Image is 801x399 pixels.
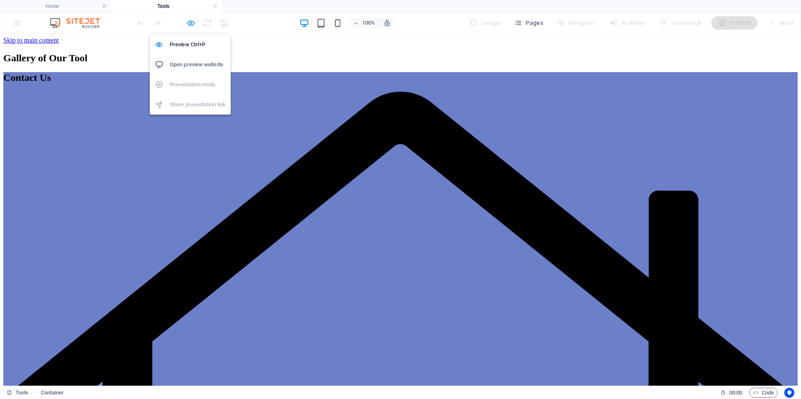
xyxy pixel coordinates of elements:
h6: Open preview website [170,60,226,70]
span: : [735,389,736,396]
h6: Session time [720,388,743,398]
button: Usercentrics [784,388,794,398]
button: Pages [511,16,547,30]
img: Editor Logo [48,18,111,28]
h6: 100% [362,18,375,28]
h2: Gallery of Our Tool [3,19,798,30]
a: Skip to main content [3,3,59,10]
h2: Contact Us [3,39,798,50]
h6: Preview Ctrl+P [170,40,226,50]
button: 100% [349,18,379,28]
span: Code [753,388,774,398]
span: Pages [514,19,543,27]
span: 00 00 [729,388,742,398]
i: On resize automatically adjust zoom level to fit chosen device. [383,19,391,27]
span: Click to select. Double-click to edit [41,388,64,398]
button: Code [749,388,778,398]
nav: breadcrumb [41,388,64,398]
a: Click to cancel selection. Double-click to open Pages [7,388,29,398]
h4: Tools [111,2,222,11]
